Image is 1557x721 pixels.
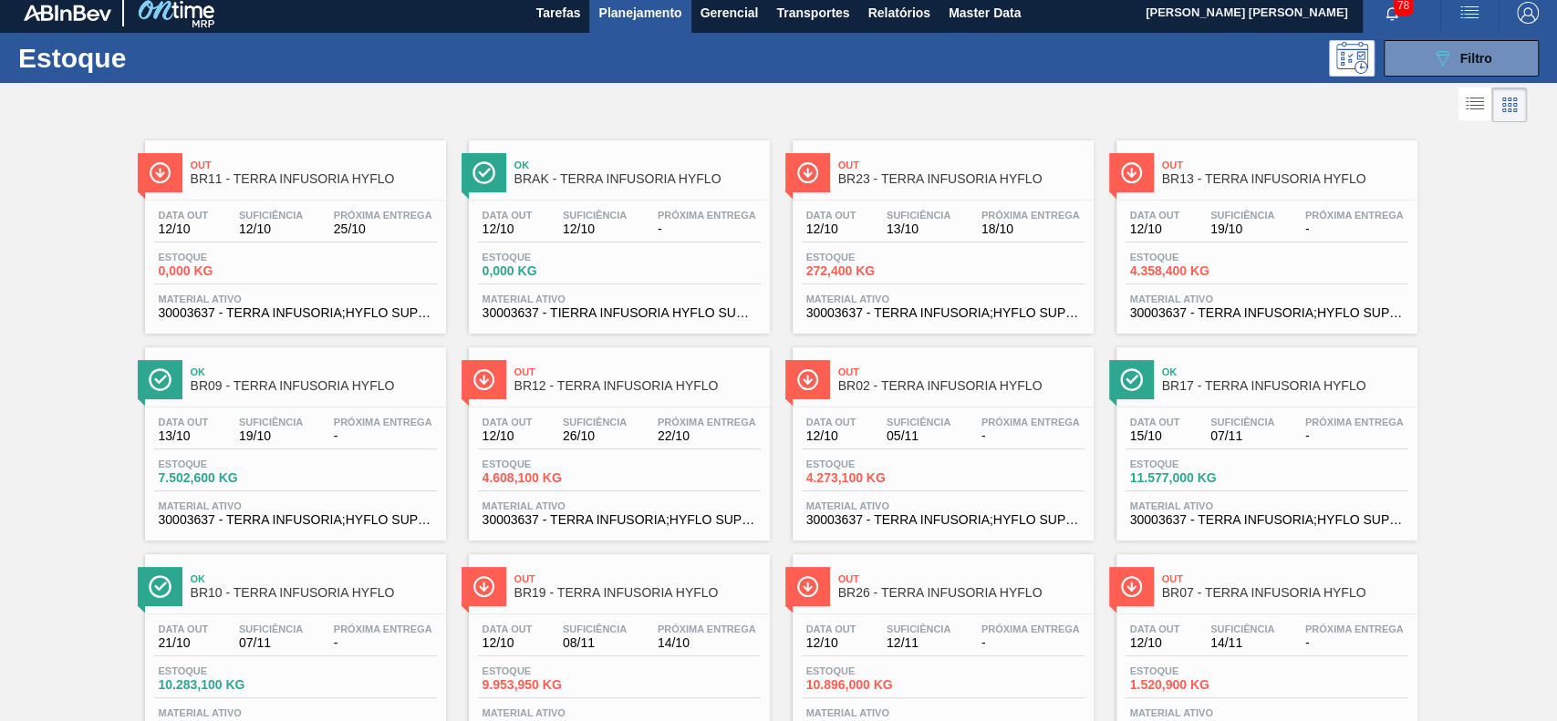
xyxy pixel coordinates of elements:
span: Material ativo [483,707,756,718]
span: BR19 - TERRA INFUSORIA HYFLO [514,586,761,600]
span: 12/10 [806,636,856,650]
span: 19/10 [239,429,303,443]
span: 30003637 - TERRA INFUSORIA;HYFLO SUPER CEL [806,306,1080,320]
span: 10.896,000 KG [806,678,934,692]
span: BR26 - TERRA INFUSORIA HYFLO [838,586,1085,600]
span: 18/10 [981,222,1080,236]
span: Próxima Entrega [981,417,1080,427]
span: Suficiência [239,210,303,221]
span: BR02 - TERRA INFUSORIA HYFLO [838,379,1085,393]
span: Estoque [1130,252,1258,263]
span: 12/10 [806,222,856,236]
span: Próxima Entrega [334,623,432,634]
span: Out [838,160,1085,170]
span: Ok [1162,366,1408,377]
img: TNhmsLtSVTkK8tSr43FrP2fwEKptu5GPRR3wAAAABJRU5ErkJggg== [24,5,111,21]
span: Estoque [806,458,934,469]
a: ÍconeOutBR11 - TERRA INFUSORIA HYFLOData out12/10Suficiência12/10Próxima Entrega25/10Estoque0,000... [131,127,455,334]
span: Próxima Entrega [334,417,432,427]
div: Pogramando: nenhum usuário selecionado [1329,40,1375,77]
img: userActions [1458,2,1480,24]
span: Próxima Entrega [658,210,756,221]
span: 12/10 [1130,636,1180,650]
button: Filtro [1384,40,1539,77]
span: 30003637 - TERRA INFUSORIA;HYFLO SUPER CEL [1130,513,1404,527]
span: - [334,429,432,443]
span: 30003637 - TERRA INFUSORIA;HYFLO SUPER CEL [159,306,432,320]
span: 272,400 KG [806,264,934,278]
span: Material ativo [1130,707,1404,718]
span: Material ativo [1130,500,1404,511]
h1: Estoque [18,47,285,68]
span: - [658,222,756,236]
span: Gerencial [701,2,759,24]
span: Suficiência [1210,210,1274,221]
span: Próxima Entrega [658,623,756,634]
span: Out [1162,573,1408,584]
span: Data out [159,210,209,221]
span: 14/10 [658,636,756,650]
img: Ícone [1120,368,1143,391]
span: 07/11 [239,636,303,650]
span: Material ativo [483,500,756,511]
span: 08/11 [563,636,627,650]
span: - [1305,222,1404,236]
img: Logout [1517,2,1539,24]
span: Data out [483,623,533,634]
span: 0,000 KG [483,264,610,278]
img: Ícone [1120,161,1143,184]
span: 15/10 [1130,429,1180,443]
span: 30003637 - TERRA INFUSORIA;HYFLO SUPER CEL [806,513,1080,527]
span: Data out [806,210,856,221]
span: 13/10 [887,222,950,236]
a: ÍconeOutBR02 - TERRA INFUSORIA HYFLOData out12/10Suficiência05/11Próxima Entrega-Estoque4.273,100... [779,334,1103,541]
span: Data out [159,417,209,427]
span: 0,000 KG [159,264,286,278]
span: Data out [483,417,533,427]
img: Ícone [149,161,171,184]
span: Estoque [806,665,934,676]
span: 4.273,100 KG [806,471,934,485]
span: Suficiência [563,623,627,634]
span: Material ativo [1130,294,1404,304]
span: Out [191,160,437,170]
a: ÍconeOutBR23 - TERRA INFUSORIA HYFLOData out12/10Suficiência13/10Próxima Entrega18/10Estoque272,4... [779,127,1103,334]
span: 12/10 [1130,222,1180,236]
span: Material ativo [806,294,1080,304]
span: 05/11 [887,429,950,443]
span: Ok [514,160,761,170]
img: Ícone [149,575,171,598]
span: Relatórios [867,2,929,24]
span: 22/10 [658,429,756,443]
span: - [981,429,1080,443]
span: Estoque [806,252,934,263]
span: Material ativo [159,500,432,511]
span: Próxima Entrega [1305,210,1404,221]
span: Planejamento [598,2,681,24]
span: Próxima Entrega [658,417,756,427]
img: Ícone [796,161,819,184]
img: Ícone [472,161,495,184]
span: 25/10 [334,222,432,236]
span: Suficiência [887,210,950,221]
span: 11.577,000 KG [1130,471,1258,485]
span: Data out [806,623,856,634]
span: 30003637 - TERRA INFUSORIA;HYFLO SUPER CEL [159,513,432,527]
span: Suficiência [239,623,303,634]
span: 30003637 - TERRA INFUSORIA;HYFLO SUPER CEL [483,513,756,527]
span: Material ativo [806,707,1080,718]
span: 1.520,900 KG [1130,678,1258,692]
span: Suficiência [887,623,950,634]
a: ÍconeOkBRAK - TERRA INFUSORIA HYFLOData out12/10Suficiência12/10Próxima Entrega-Estoque0,000 KGMa... [455,127,779,334]
span: 21/10 [159,636,209,650]
img: Ícone [472,368,495,391]
img: Ícone [1120,575,1143,598]
span: Data out [483,210,533,221]
span: Estoque [159,458,286,469]
img: Ícone [149,368,171,391]
span: 07/11 [1210,429,1274,443]
span: 13/10 [159,429,209,443]
span: Out [838,573,1085,584]
span: Transportes [776,2,849,24]
span: Material ativo [806,500,1080,511]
